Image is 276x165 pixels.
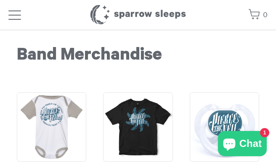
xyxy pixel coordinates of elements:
[17,46,259,67] h1: Band Merchandise
[103,92,172,162] img: PierceTheVeilToddlerT-shirt_grande.jpg
[190,92,259,162] img: PierceTheVeilPacifier_grande.jpg
[215,131,269,158] inbox-online-store-chat: Shopify online store chat
[90,4,186,25] h1: Sparrow Sleeps
[248,6,268,24] a: 0
[17,92,86,162] img: PierceTheVeild-Onesie-I_mtiredofCrying_grande.jpg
